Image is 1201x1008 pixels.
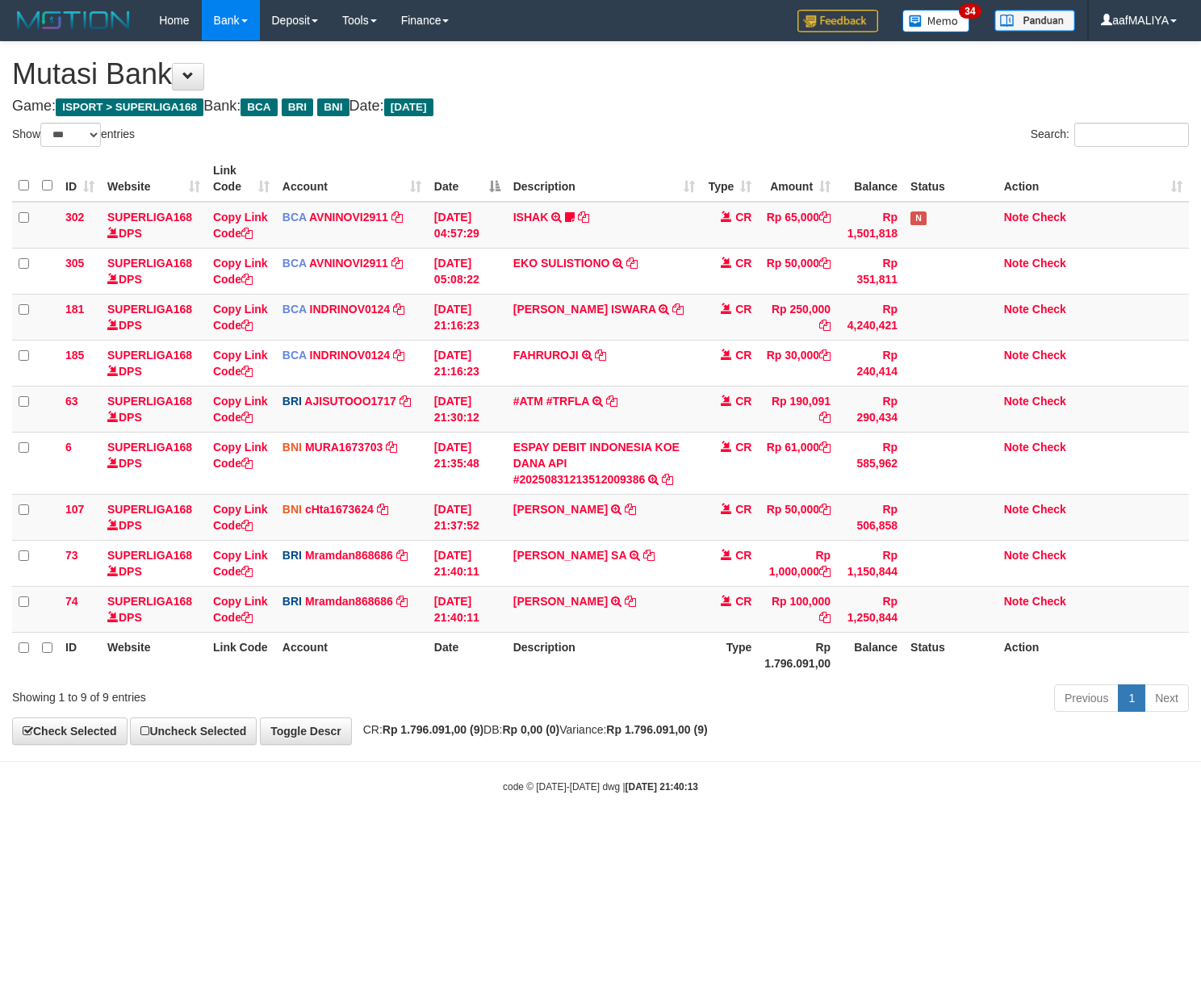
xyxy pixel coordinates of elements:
a: Copy Rp 250,000 to clipboard [819,319,831,332]
td: DPS [101,586,207,632]
small: code © [DATE]-[DATE] dwg | [503,781,698,793]
td: [DATE] 21:37:52 [428,494,507,540]
td: Rp 1,000,000 [758,540,837,586]
img: MOTION_logo.png [12,8,135,32]
a: Check Selected [12,717,128,745]
a: Copy Link Code [213,441,268,470]
a: Copy #ATM #TRFLA to clipboard [606,395,617,408]
span: 63 [65,395,78,408]
a: Check [1032,349,1066,362]
a: Copy Rp 1,000,000 to clipboard [819,565,831,578]
th: Link Code: activate to sort column ascending [207,156,276,202]
span: CR [735,441,751,454]
a: Note [1004,503,1029,516]
a: SUPERLIGA168 [107,303,192,316]
span: BRI [282,595,302,608]
td: Rp 50,000 [758,494,837,540]
td: [DATE] 04:57:29 [428,202,507,249]
input: Search: [1074,123,1189,147]
a: [PERSON_NAME] [513,503,608,516]
a: Copy MURA1673703 to clipboard [386,441,397,454]
th: Rp 1.796.091,00 [758,632,837,678]
a: Copy OKKY AVINDA SA to clipboard [643,549,655,562]
a: Note [1004,595,1029,608]
th: Description: activate to sort column ascending [507,156,702,202]
a: Copy Rp 30,000 to clipboard [819,349,831,362]
span: 185 [65,349,84,362]
span: CR [735,349,751,362]
span: Has Note [910,211,927,225]
td: Rp 240,414 [837,340,904,386]
td: Rp 4,240,421 [837,294,904,340]
a: Copy cHta1673624 to clipboard [377,503,388,516]
td: [DATE] 05:08:22 [428,248,507,294]
select: Showentries [40,123,101,147]
th: Amount: activate to sort column ascending [758,156,837,202]
span: BNI [282,503,302,516]
a: AVNINOVI2911 [309,211,388,224]
td: Rp 351,811 [837,248,904,294]
a: Note [1004,349,1029,362]
th: Website [101,632,207,678]
span: 74 [65,595,78,608]
span: 302 [65,211,84,224]
th: Date: activate to sort column descending [428,156,507,202]
a: EKO SULISTIONO [513,257,610,270]
a: Copy Rp 190,091 to clipboard [819,411,831,424]
a: Note [1004,549,1029,562]
a: Copy DIONYSIUS ISWARA to clipboard [672,303,684,316]
span: BNI [317,98,349,116]
a: Copy Rp 100,000 to clipboard [819,611,831,624]
td: DPS [101,340,207,386]
a: Mramdan868686 [305,549,393,562]
a: Copy Mramdan868686 to clipboard [396,595,408,608]
a: SUPERLIGA168 [107,349,192,362]
span: CR [735,257,751,270]
a: cHta1673624 [305,503,374,516]
a: Note [1004,211,1029,224]
td: [DATE] 21:30:12 [428,386,507,432]
a: AJISUTOOO1717 [304,395,395,408]
a: 1 [1118,684,1145,712]
a: Copy WINU YASRIN to clipboard [625,595,636,608]
img: Feedback.jpg [797,10,878,32]
span: 181 [65,303,84,316]
a: [PERSON_NAME] [513,595,608,608]
span: BRI [282,549,302,562]
a: Copy Link Code [213,503,268,532]
td: Rp 506,858 [837,494,904,540]
span: BCA [282,211,307,224]
a: Copy Link Code [213,349,268,378]
a: SUPERLIGA168 [107,395,192,408]
h4: Game: Bank: Date: [12,98,1189,115]
a: Copy AJISUTOOO1717 to clipboard [400,395,411,408]
th: Status [904,156,998,202]
td: [DATE] 21:40:11 [428,586,507,632]
a: #ATM #TRFLA [513,395,589,408]
span: BCA [282,303,307,316]
a: SUPERLIGA168 [107,595,192,608]
a: SUPERLIGA168 [107,549,192,562]
a: Copy Link Code [213,303,268,332]
a: Copy Rp 65,000 to clipboard [819,211,831,224]
span: CR [735,303,751,316]
th: Type [701,632,758,678]
span: CR [735,503,751,516]
strong: [DATE] 21:40:13 [626,781,698,793]
a: Copy Link Code [213,595,268,624]
a: Copy EDI KURNIAWAN to clipboard [625,503,636,516]
a: Check [1032,595,1066,608]
td: Rp 65,000 [758,202,837,249]
a: Copy AVNINOVI2911 to clipboard [391,211,403,224]
a: Check [1032,503,1066,516]
a: Check [1032,303,1066,316]
td: DPS [101,432,207,494]
span: CR [735,595,751,608]
a: ISHAK [513,211,549,224]
td: [DATE] 21:16:23 [428,340,507,386]
th: ID [59,632,101,678]
a: Copy INDRINOV0124 to clipboard [393,303,404,316]
a: Copy Link Code [213,211,268,240]
strong: Rp 1.796.091,00 (9) [606,723,707,736]
a: [PERSON_NAME] ISWARA [513,303,656,316]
